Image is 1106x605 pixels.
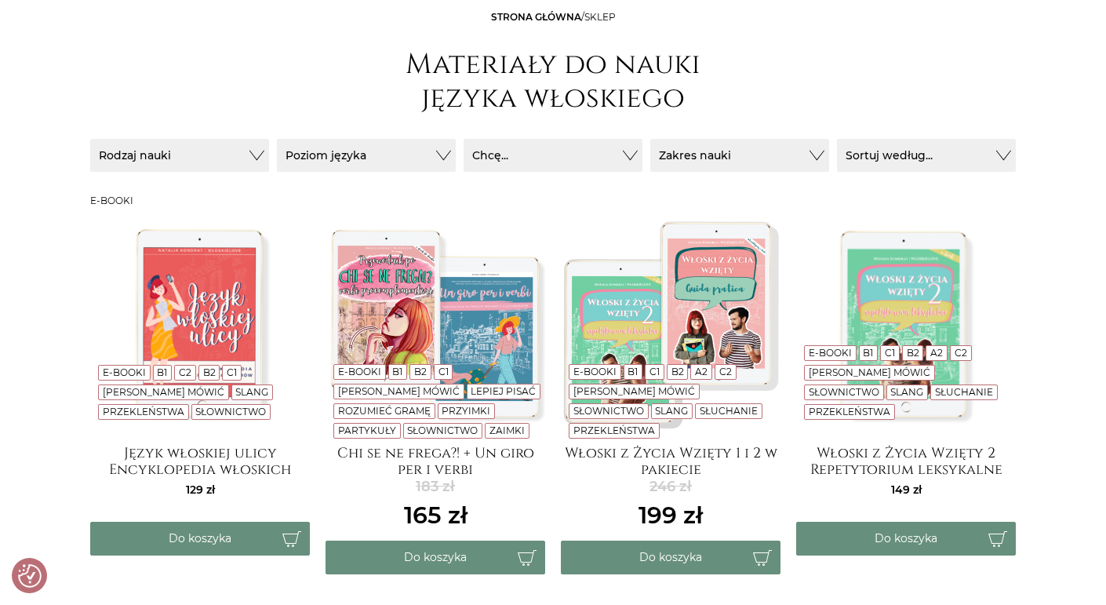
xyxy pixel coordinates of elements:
[326,541,545,574] button: Do koszyka
[186,483,215,497] span: 129
[935,386,993,398] a: Słuchanie
[18,564,42,588] img: Revisit consent button
[338,425,396,436] a: Partykuły
[561,541,780,574] button: Do koszyka
[671,366,684,377] a: B2
[809,366,930,378] a: [PERSON_NAME] mówić
[890,386,923,398] a: Slang
[891,483,922,497] span: 149
[464,139,642,172] button: Chcę...
[863,347,873,359] a: B1
[471,385,536,397] a: Lepiej pisać
[584,11,616,23] span: sklep
[338,385,460,397] a: [PERSON_NAME] mówić
[90,139,269,172] button: Rodzaj nauki
[179,366,191,378] a: C2
[157,366,167,378] a: B1
[338,366,381,377] a: E-booki
[338,405,431,417] a: Rozumieć gramę
[489,425,525,436] a: Zaimki
[404,497,468,533] ins: 165
[442,405,490,417] a: Przyimki
[638,497,703,533] ins: 199
[103,366,146,378] a: E-booki
[650,139,829,172] button: Zakres nauki
[809,406,890,417] a: Przekleństwa
[227,366,237,378] a: C1
[573,366,617,377] a: E-booki
[573,405,644,417] a: Słownictwo
[907,347,919,359] a: B2
[392,366,402,377] a: B1
[837,139,1016,172] button: Sortuj według...
[638,476,703,497] del: 246
[396,48,710,115] h1: Materiały do nauki języka włoskiego
[90,195,1016,206] h3: E-booki
[277,139,456,172] button: Poziom języka
[796,522,1016,556] button: Do koszyka
[719,366,732,377] a: C2
[649,366,660,377] a: C1
[573,385,695,397] a: [PERSON_NAME] mówić
[414,366,427,377] a: B2
[700,405,758,417] a: Słuchanie
[326,445,545,476] a: Chi se ne frega?! + Un giro per i verbi
[561,445,780,476] a: Włoski z Życia Wzięty 1 i 2 w pakiecie
[90,445,310,476] a: Język włoskiej ulicy Encyklopedia włoskich wulgaryzmów
[885,347,895,359] a: C1
[103,406,184,417] a: Przekleństwa
[809,386,879,398] a: Słownictwo
[103,386,224,398] a: [PERSON_NAME] mówić
[203,366,216,378] a: B2
[491,11,581,23] a: Strona główna
[796,445,1016,476] a: Włoski z Życia Wzięty 2 Repetytorium leksykalne
[195,406,266,417] a: Słownictwo
[628,366,638,377] a: B1
[235,386,268,398] a: Slang
[955,347,967,359] a: C2
[90,522,310,556] button: Do koszyka
[438,366,449,377] a: C1
[404,476,468,497] del: 183
[809,347,852,359] a: E-booki
[573,425,655,436] a: Przekleństwa
[18,564,42,588] button: Preferencje co do zgód
[491,11,616,23] span: /
[695,366,708,377] a: A2
[930,347,943,359] a: A2
[407,425,478,436] a: Słownictwo
[655,405,688,417] a: Slang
